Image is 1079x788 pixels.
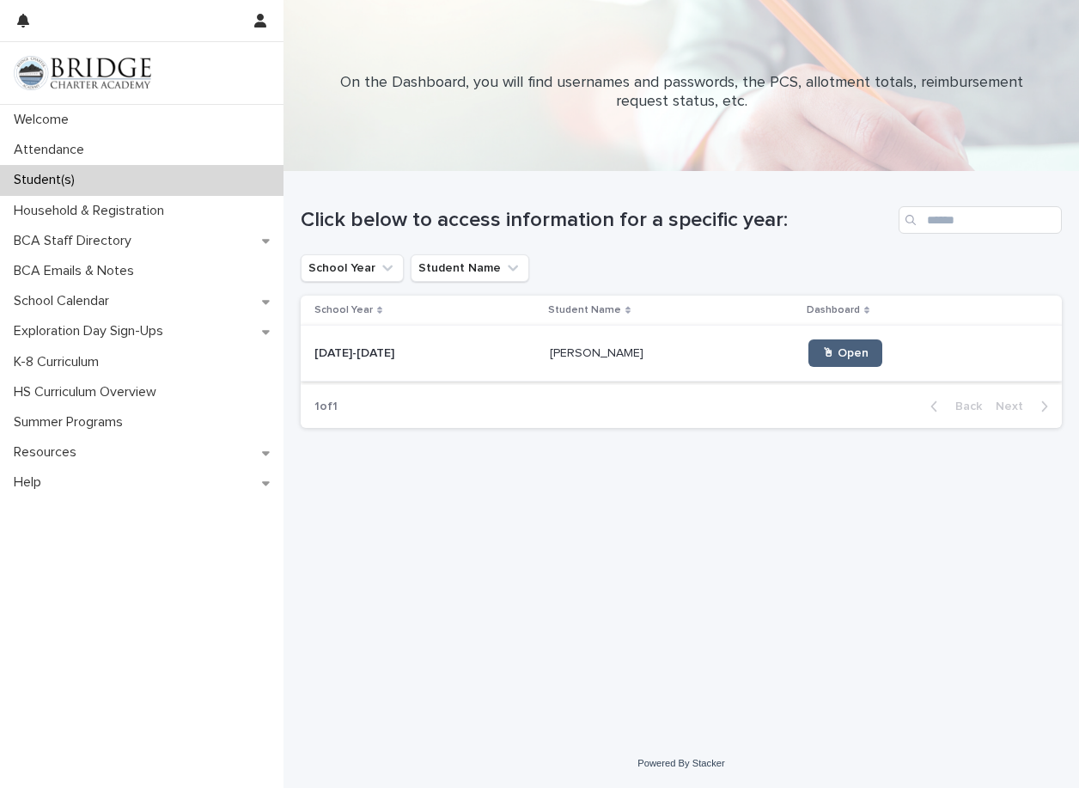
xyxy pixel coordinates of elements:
button: School Year [301,254,404,282]
img: V1C1m3IdTEidaUdm9Hs0 [14,56,151,90]
p: Help [7,474,55,491]
p: Student Name [548,301,621,320]
h1: Click below to access information for a specific year: [301,208,892,233]
p: HS Curriculum Overview [7,384,170,400]
p: [PERSON_NAME] [550,343,647,361]
p: 1 of 1 [301,386,351,428]
span: Next [996,400,1033,412]
tr: [DATE]-[DATE][DATE]-[DATE] [PERSON_NAME][PERSON_NAME] 🖱 Open [301,326,1062,382]
p: Student(s) [7,172,88,188]
p: School Calendar [7,293,123,309]
p: BCA Emails & Notes [7,263,148,279]
p: Welcome [7,112,82,128]
p: On the Dashboard, you will find usernames and passwords, the PCS, allotment totals, reimbursement... [338,74,1025,111]
p: Exploration Day Sign-Ups [7,323,177,339]
p: K-8 Curriculum [7,354,113,370]
p: BCA Staff Directory [7,233,145,249]
p: Household & Registration [7,203,178,219]
p: Attendance [7,142,98,158]
button: Next [989,399,1062,414]
p: Summer Programs [7,414,137,431]
p: Dashboard [807,301,860,320]
p: Resources [7,444,90,461]
span: 🖱 Open [822,347,869,359]
button: Student Name [411,254,529,282]
p: [DATE]-[DATE] [314,343,398,361]
button: Back [917,399,989,414]
a: Powered By Stacker [637,758,724,768]
span: Back [945,400,982,412]
input: Search [899,206,1062,234]
p: School Year [314,301,373,320]
a: 🖱 Open [808,339,882,367]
